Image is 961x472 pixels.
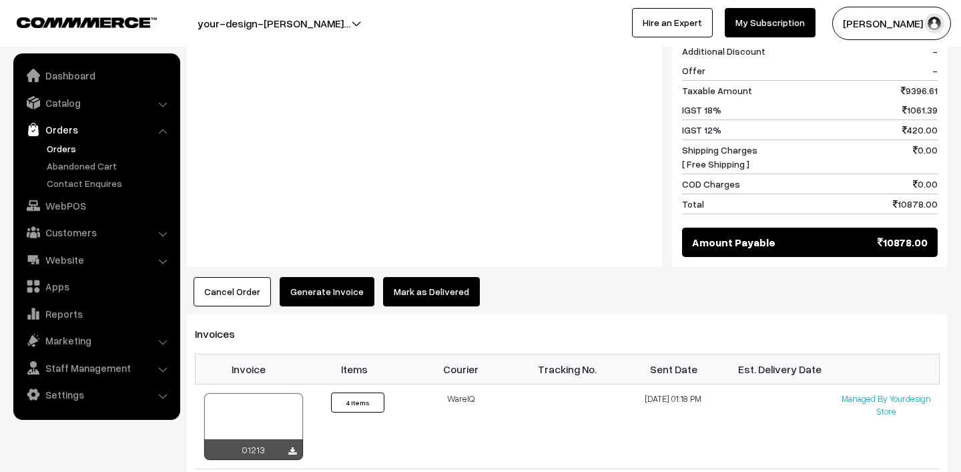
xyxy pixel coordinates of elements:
td: WareIQ [408,384,514,469]
a: Reports [17,302,176,326]
a: Orders [17,117,176,142]
th: Est. Delivery Date [727,355,833,384]
button: your-design-[PERSON_NAME]… [151,7,397,40]
td: [DATE] 01:18 PM [621,384,727,469]
span: 10878.00 [893,197,938,211]
span: IGST 12% [682,123,721,137]
a: Catalog [17,91,176,115]
span: Invoices [195,327,251,340]
img: user [924,13,944,33]
span: 9396.61 [901,83,938,97]
span: COD Charges [682,177,740,191]
span: 420.00 [902,123,938,137]
th: Items [302,355,408,384]
button: [PERSON_NAME] N.P [832,7,951,40]
a: Contact Enquires [43,176,176,190]
span: Additional Discount [682,44,765,58]
p: Managed By Yourdesign Store [841,393,931,419]
button: Mark as Delivered [383,277,480,306]
div: 01213 [204,439,303,460]
a: WebPOS [17,194,176,218]
th: Sent Date [621,355,727,384]
a: Customers [17,220,176,244]
span: 1061.39 [902,103,938,117]
img: COMMMERCE [17,17,157,27]
a: Dashboard [17,63,176,87]
th: Tracking No. [514,355,620,384]
a: Website [17,248,176,272]
th: Invoice [196,355,302,384]
a: Abandoned Cart [43,159,176,173]
span: Offer [682,63,705,77]
a: COMMMERCE [17,13,133,29]
span: - [932,63,938,77]
span: Shipping Charges [ Free Shipping ] [682,143,757,171]
span: Amount Payable [692,234,775,250]
span: Total [682,197,704,211]
th: Courier [408,355,514,384]
a: Marketing [17,328,176,352]
a: Settings [17,383,176,407]
a: My Subscription [725,8,816,37]
span: IGST 18% [682,103,721,117]
a: Staff Management [17,356,176,380]
span: 0.00 [913,143,938,171]
button: 4 Items [331,393,384,413]
a: Orders [43,142,176,156]
span: Taxable Amount [682,83,752,97]
button: Generate Invoice [280,277,374,306]
a: Apps [17,274,176,298]
span: - [932,44,938,58]
button: Cancel Order [194,277,271,306]
a: Hire an Expert [632,8,713,37]
span: 0.00 [913,177,938,191]
span: 10878.00 [878,234,928,250]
